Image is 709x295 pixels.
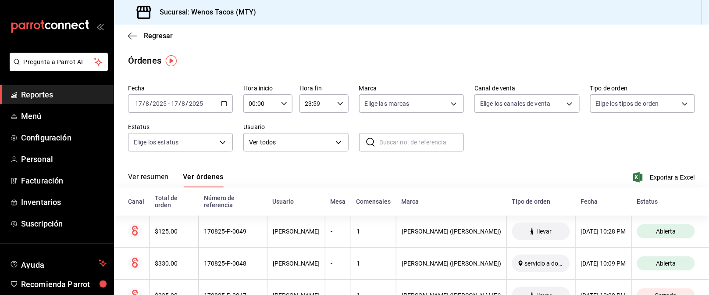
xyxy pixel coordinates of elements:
[24,58,94,67] span: Pregunta a Parrot AI
[474,86,579,92] label: Canal de venta
[272,198,320,205] div: Usuario
[359,86,464,92] label: Marca
[128,173,169,187] button: Ver resumen
[480,99,550,108] span: Elige los canales de venta
[128,54,161,67] div: Órdenes
[365,99,410,108] span: Elige las marcas
[356,260,391,267] div: 1
[143,100,145,107] span: /
[128,86,233,92] label: Fecha
[652,260,679,267] span: Abierta
[299,86,349,92] label: Hora fin
[183,173,224,187] button: Ver órdenes
[249,138,332,147] span: Ver todos
[401,198,501,205] div: Marca
[243,86,292,92] label: Hora inicio
[155,228,193,235] div: $125.00
[152,100,167,107] input: ----
[21,175,107,187] span: Facturación
[596,99,659,108] span: Elige los tipos de orden
[21,278,107,290] span: Recomienda Parrot
[273,228,320,235] div: [PERSON_NAME]
[145,100,150,107] input: --
[581,260,626,267] div: [DATE] 10:09 PM
[189,100,203,107] input: ----
[204,194,262,209] div: Número de referencia
[6,64,108,73] a: Pregunta a Parrot AI
[10,53,108,71] button: Pregunta a Parrot AI
[652,228,679,235] span: Abierta
[331,260,346,267] div: -
[534,228,555,235] span: llevar
[379,133,464,151] input: Buscar no. de referencia
[356,198,391,205] div: Comensales
[21,153,107,165] span: Personal
[21,196,107,208] span: Inventarios
[590,86,695,92] label: Tipo de orden
[402,228,501,235] div: [PERSON_NAME] ([PERSON_NAME])
[521,260,566,267] span: servicio a domicilio
[204,228,262,235] div: 170825-P-0049
[128,124,233,130] label: Estatus
[637,198,695,205] div: Estatus
[144,32,173,40] span: Regresar
[581,198,626,205] div: Fecha
[512,198,570,205] div: Tipo de orden
[166,55,177,66] img: Tooltip marker
[171,100,178,107] input: --
[21,258,95,269] span: Ayuda
[128,32,173,40] button: Regresar
[153,7,257,18] h3: Sucursal: Wenos Tacos (MTY)
[178,100,181,107] span: /
[330,198,346,205] div: Mesa
[581,228,626,235] div: [DATE] 10:28 PM
[96,23,103,30] button: open_drawer_menu
[273,260,320,267] div: [PERSON_NAME]
[331,228,346,235] div: -
[134,138,178,147] span: Elige los estatus
[182,100,186,107] input: --
[128,198,144,205] div: Canal
[155,194,193,209] div: Total de orden
[635,172,695,183] button: Exportar a Excel
[243,124,348,130] label: Usuario
[135,100,143,107] input: --
[168,100,170,107] span: -
[204,260,262,267] div: 170825-P-0048
[402,260,501,267] div: [PERSON_NAME] ([PERSON_NAME])
[21,218,107,230] span: Suscripción
[21,110,107,122] span: Menú
[186,100,189,107] span: /
[155,260,193,267] div: $330.00
[356,228,391,235] div: 1
[21,89,107,101] span: Reportes
[150,100,152,107] span: /
[128,173,224,187] div: navigation tabs
[21,132,107,144] span: Configuración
